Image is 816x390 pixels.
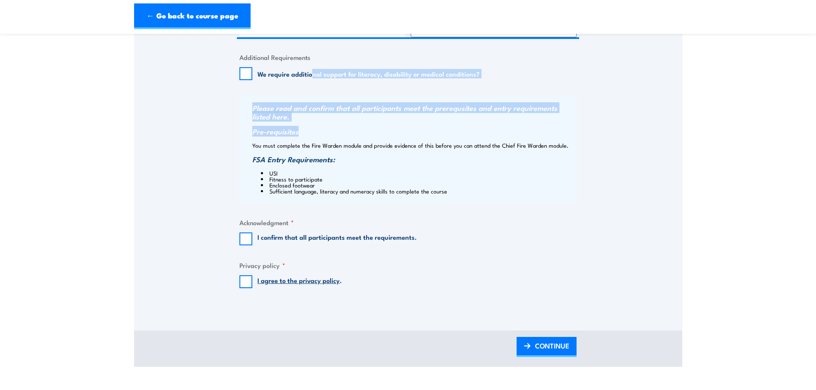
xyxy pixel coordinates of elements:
span: CONTINUE [535,334,569,357]
legend: Acknowledgment [239,217,294,227]
li: Enclosed footwear [261,182,574,188]
h3: Please read and confirm that all participants meet the prerequsites and entry requirements listed... [252,104,574,121]
label: . [257,275,342,288]
legend: Additional Requirements [239,52,311,62]
label: I confirm that all participants meet the requirements. [257,232,417,245]
a: I agree to the privacy policy [257,275,340,285]
label: We require additional support for literacy, disability or medical conditions? [257,69,480,78]
li: Sufficient language, literacy and numeracy skills to complete the course [261,188,574,194]
li: USI [261,170,574,176]
legend: Privacy policy [239,260,285,270]
h3: Pre-requisites [252,127,574,136]
p: You must complete the Fire Warden module and provide evidence of this before you can attend the C... [252,142,574,149]
h3: FSA Entry Requirements: [252,155,574,164]
a: CONTINUE [517,337,577,357]
li: Fitness to participate [261,176,574,182]
a: ← Go back to course page [134,3,251,29]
